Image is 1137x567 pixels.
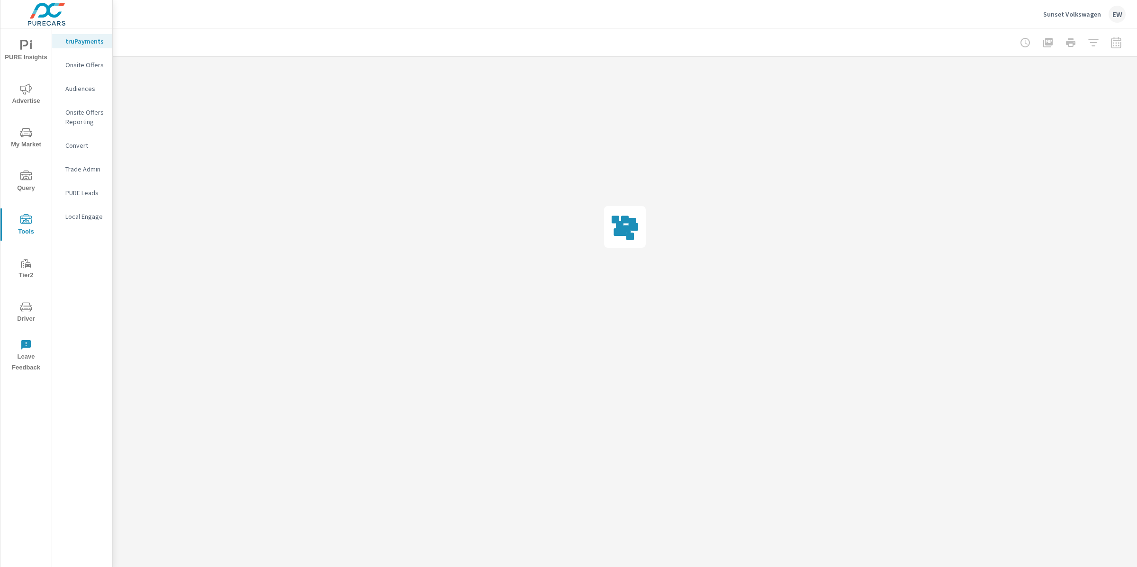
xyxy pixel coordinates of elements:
[52,105,112,129] div: Onsite Offers Reporting
[1043,10,1101,18] p: Sunset Volkswagen
[65,84,105,93] p: Audiences
[3,171,49,194] span: Query
[65,141,105,150] p: Convert
[52,209,112,224] div: Local Engage
[3,127,49,150] span: My Market
[52,138,112,153] div: Convert
[65,108,105,126] p: Onsite Offers Reporting
[65,164,105,174] p: Trade Admin
[3,339,49,373] span: Leave Feedback
[65,212,105,221] p: Local Engage
[0,28,52,377] div: nav menu
[1109,6,1126,23] div: EW
[3,214,49,237] span: Tools
[3,40,49,63] span: PURE Insights
[3,301,49,324] span: Driver
[65,36,105,46] p: truPayments
[65,60,105,70] p: Onsite Offers
[52,81,112,96] div: Audiences
[52,186,112,200] div: PURE Leads
[52,58,112,72] div: Onsite Offers
[3,83,49,107] span: Advertise
[65,188,105,198] p: PURE Leads
[52,34,112,48] div: truPayments
[52,162,112,176] div: Trade Admin
[3,258,49,281] span: Tier2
